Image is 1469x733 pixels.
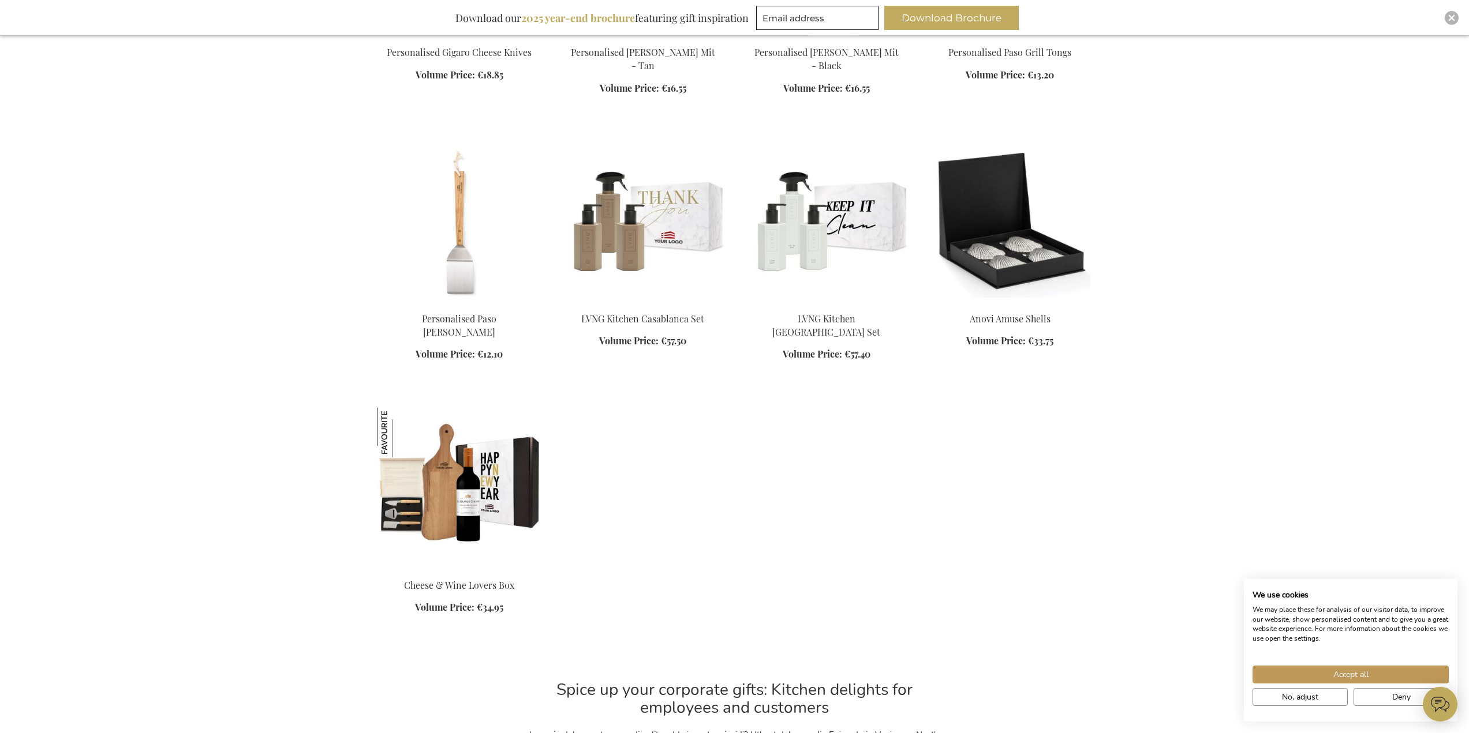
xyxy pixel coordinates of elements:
[661,334,686,347] span: €57.50
[966,334,1026,347] span: Volume Price:
[744,141,909,303] img: LVNG Kitchen Stockholm Set
[415,601,474,613] span: Volume Price:
[416,69,475,81] span: Volume Price:
[521,11,635,25] b: 2025 year-end brochure
[415,601,503,614] a: Volume Price: €34.95
[844,348,870,360] span: €57.40
[422,313,496,338] a: Personalised Paso [PERSON_NAME]
[1253,605,1449,644] p: We may place these for analysis of our visitor data, to improve our website, show personalised co...
[450,6,754,30] div: Download our featuring gift inspiration
[377,565,542,576] a: Cheese & Wine Lovers Box Cheese & Wine Lovers Box
[1253,666,1449,683] button: Accept all cookies
[744,298,909,309] a: LVNG Kitchen Stockholm Set
[1028,334,1053,347] span: €33.75
[966,334,1053,348] a: Volume Price: €33.75
[1445,11,1459,25] div: Close
[581,313,704,325] a: LVNG Kitchen Casablanca Set
[756,6,882,33] form: marketing offers and promotions
[1448,14,1455,21] img: Close
[661,82,686,94] span: €16.55
[1354,688,1449,706] button: Deny all cookies
[928,141,1093,303] img: Anovi Amuse Schelpen
[1282,691,1318,703] span: No, adjust
[404,579,514,591] a: Cheese & Wine Lovers Box
[1333,668,1369,681] span: Accept all
[1423,687,1457,721] iframe: belco-activator-frame
[744,32,909,43] a: Personalised Asado Oven Mit - Black
[772,313,880,338] a: LVNG Kitchen [GEOGRAPHIC_DATA] Set
[966,69,1025,81] span: Volume Price:
[783,348,870,361] a: Volume Price: €57.40
[477,69,503,81] span: €18.85
[416,348,475,360] span: Volume Price:
[928,298,1093,309] a: Anovi Amuse Schelpen
[966,69,1054,82] a: Volume Price: €13.20
[970,313,1051,325] a: Anovi Amuse Shells
[477,601,503,613] span: €34.95
[845,82,870,94] span: €16.55
[1392,691,1411,703] span: Deny
[599,334,686,348] a: Volume Price: €57.50
[599,334,659,347] span: Volume Price:
[884,6,1019,30] button: Download Brochure
[783,82,843,94] span: Volume Price:
[756,6,879,30] input: Email address
[948,46,1071,58] a: Personalised Paso Grill Tongs
[377,32,542,43] a: Personalised Gigaro Cheese Knives
[600,82,686,95] a: Volume Price: €16.55
[1253,590,1449,600] h2: We use cookies
[377,408,542,569] img: Cheese & Wine Lovers Box
[377,408,427,457] img: Cheese & Wine Lovers Box
[783,348,842,360] span: Volume Price:
[1027,69,1054,81] span: €13.20
[928,32,1093,43] a: Personalised Paso Grill Tongs
[571,46,715,72] a: Personalised [PERSON_NAME] Mit - Tan
[524,681,945,717] h2: Spice up your corporate gifts: Kitchen delights for employees and customers
[416,69,503,82] a: Volume Price: €18.85
[416,348,503,361] a: Volume Price: €12.10
[600,82,659,94] span: Volume Price:
[560,298,726,309] a: LVNG Kitchen Casablanca Set
[783,82,870,95] a: Volume Price: €16.55
[560,141,726,303] img: LVNG Kitchen Casablanca Set
[377,298,542,309] a: Personalised Paso Turner
[377,141,542,303] img: Personalised Paso Turner
[560,32,726,43] a: Personalised Asado Oven Mit - Tan
[387,46,532,58] a: Personalised Gigaro Cheese Knives
[477,348,503,360] span: €12.10
[1253,688,1348,706] button: Adjust cookie preferences
[754,46,899,72] a: Personalised [PERSON_NAME] Mit - Black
